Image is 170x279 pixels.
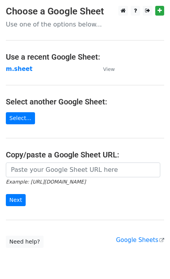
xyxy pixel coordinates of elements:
[6,179,86,185] small: Example: [URL][DOMAIN_NAME]
[6,236,44,248] a: Need help?
[6,162,160,177] input: Paste your Google Sheet URL here
[6,150,164,159] h4: Copy/paste a Google Sheet URL:
[6,20,164,28] p: Use one of the options below...
[103,66,115,72] small: View
[6,112,35,124] a: Select...
[6,6,164,17] h3: Choose a Google Sheet
[6,65,32,72] a: m.sheet
[116,237,164,244] a: Google Sheets
[95,65,115,72] a: View
[6,52,164,62] h4: Use a recent Google Sheet:
[6,97,164,106] h4: Select another Google Sheet:
[6,194,26,206] input: Next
